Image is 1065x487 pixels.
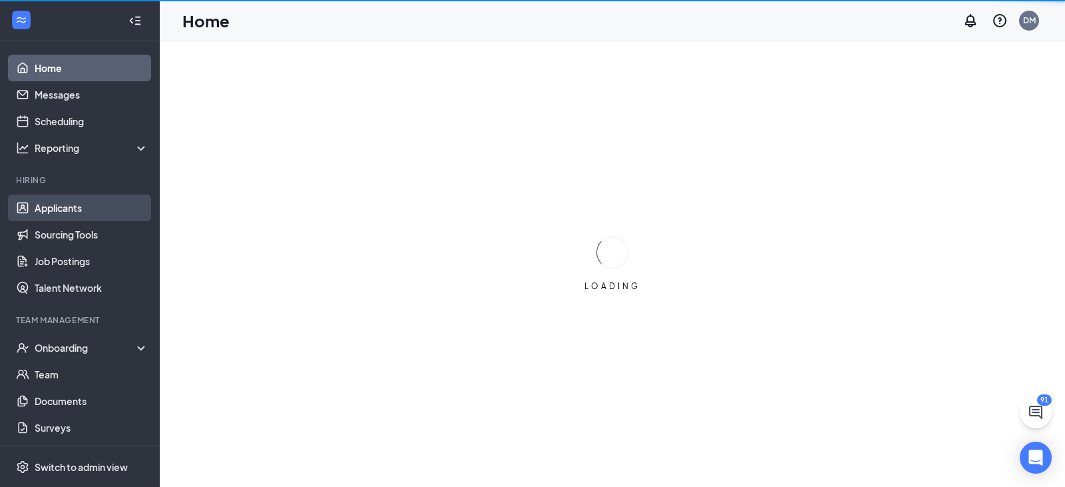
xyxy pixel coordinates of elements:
a: Scheduling [35,108,148,135]
a: Documents [35,388,148,414]
div: Team Management [16,314,146,326]
svg: QuestionInfo [992,13,1008,29]
h1: Home [182,9,230,32]
a: Sourcing Tools [35,221,148,248]
div: Reporting [35,141,149,155]
svg: UserCheck [16,341,29,354]
svg: Notifications [962,13,978,29]
a: Job Postings [35,248,148,274]
svg: WorkstreamLogo [15,13,28,27]
svg: Collapse [128,14,142,27]
a: Surveys [35,414,148,441]
a: Messages [35,81,148,108]
svg: ChatActive [1028,404,1044,420]
button: ChatActive [1020,396,1052,428]
svg: Settings [16,460,29,474]
a: Home [35,55,148,81]
div: Switch to admin view [35,460,128,474]
div: Open Intercom Messenger [1020,442,1052,474]
div: 91 [1037,394,1052,406]
a: Applicants [35,195,148,221]
div: DM [1023,15,1036,26]
div: Onboarding [35,341,137,354]
a: Talent Network [35,274,148,301]
div: Hiring [16,175,146,186]
div: LOADING [579,280,646,292]
a: Team [35,361,148,388]
svg: Analysis [16,141,29,155]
